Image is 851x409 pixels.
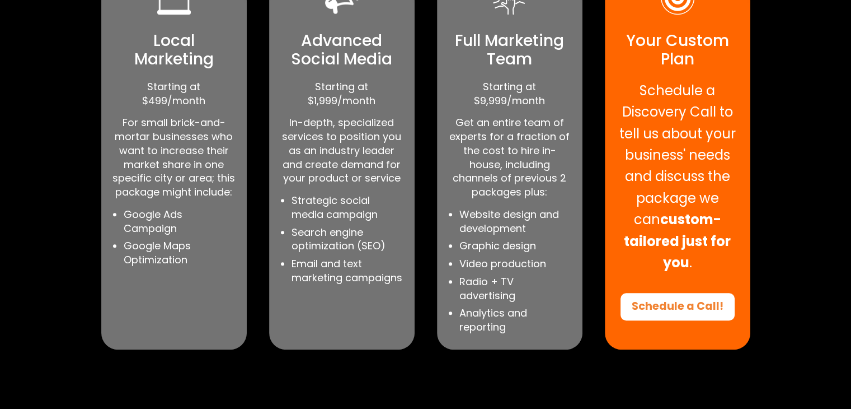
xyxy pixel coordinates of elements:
li: Graphic design [459,239,571,253]
a: Schedule a Call! [620,293,735,320]
p: Get an entire team of experts for a fraction of the cost to hire in-house, including channels of ... [448,116,571,199]
h4: Full Marketing Team [448,31,571,69]
p: For small brick-and-mortar businesses who want to increase their market share in one specific cit... [112,116,236,199]
li: Radio + TV advertising [459,275,571,303]
li: Google Ads Campaign [124,208,236,236]
strong: custom-tailored just for you [624,210,731,272]
p: Schedule a Discovery Call to tell us about your business' needs and discuss the package we can . [616,80,739,274]
p: Starting at $499/month [112,80,236,108]
li: Analytics and reporting [459,306,571,334]
p: Starting at $9,999/month [448,80,571,108]
h4: Your Custom Plan [616,31,739,69]
p: Starting at $1,999/month [280,80,403,108]
li: Search engine optimization (SEO) [291,226,403,254]
li: Website design and development [459,208,571,236]
h4: Advanced Social Media [280,31,403,69]
li: Video production [459,257,571,271]
h4: Local Marketing [112,31,236,69]
li: Google Maps Optimization [124,239,236,267]
li: Email and text marketing campaigns [291,257,403,285]
li: Strategic social media campaign [291,194,403,222]
p: In-depth, specialized services to position you as an industry leader and create demand for your p... [280,116,403,185]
